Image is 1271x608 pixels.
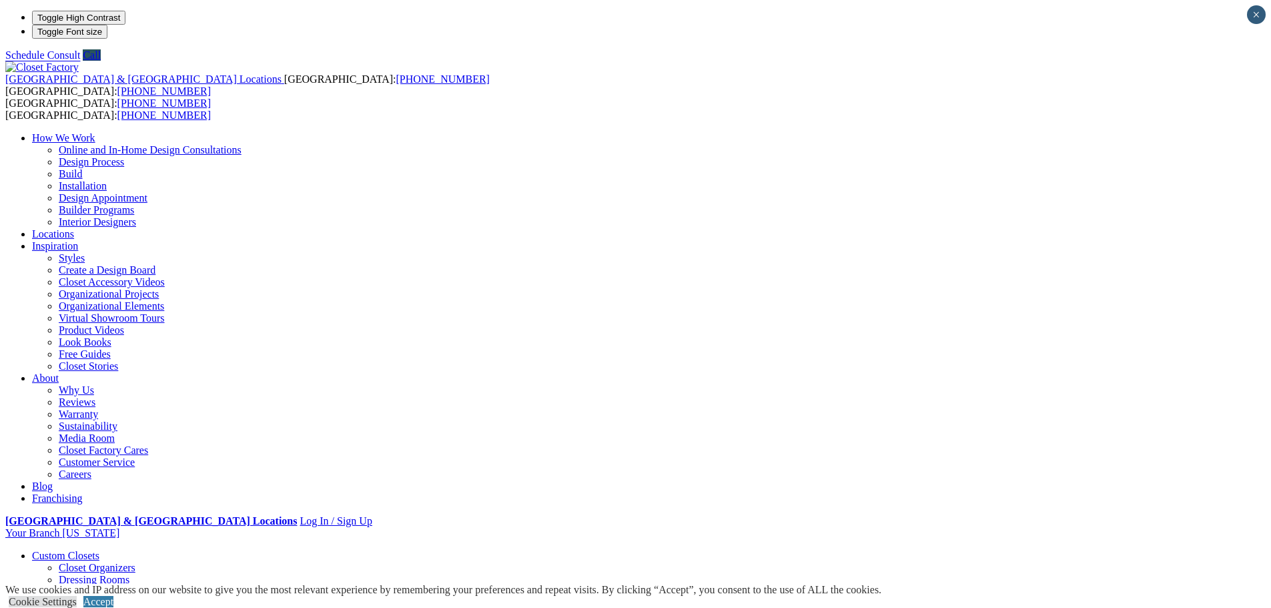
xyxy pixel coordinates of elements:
[9,596,77,607] a: Cookie Settings
[59,288,159,300] a: Organizational Projects
[32,132,95,143] a: How We Work
[59,420,117,432] a: Sustainability
[5,527,59,539] span: Your Branch
[5,584,881,596] div: We use cookies and IP address on our website to give you the most relevant experience by remember...
[5,73,284,85] a: [GEOGRAPHIC_DATA] & [GEOGRAPHIC_DATA] Locations
[59,396,95,408] a: Reviews
[117,109,211,121] a: [PHONE_NUMBER]
[5,97,211,121] span: [GEOGRAPHIC_DATA]: [GEOGRAPHIC_DATA]:
[59,144,242,156] a: Online and In-Home Design Consultations
[117,97,211,109] a: [PHONE_NUMBER]
[32,550,99,561] a: Custom Closets
[59,180,107,192] a: Installation
[32,481,53,492] a: Blog
[5,73,282,85] span: [GEOGRAPHIC_DATA] & [GEOGRAPHIC_DATA] Locations
[59,469,91,480] a: Careers
[59,360,118,372] a: Closet Stories
[117,85,211,97] a: [PHONE_NUMBER]
[32,372,59,384] a: About
[59,300,164,312] a: Organizational Elements
[396,73,489,85] a: [PHONE_NUMBER]
[5,73,490,97] span: [GEOGRAPHIC_DATA]: [GEOGRAPHIC_DATA]:
[300,515,372,527] a: Log In / Sign Up
[59,324,124,336] a: Product Videos
[32,240,78,252] a: Inspiration
[32,11,125,25] button: Toggle High Contrast
[59,168,83,180] a: Build
[59,348,111,360] a: Free Guides
[32,493,83,504] a: Franchising
[59,384,94,396] a: Why Us
[37,13,120,23] span: Toggle High Contrast
[59,562,135,573] a: Closet Organizers
[5,61,79,73] img: Closet Factory
[83,596,113,607] a: Accept
[59,192,147,204] a: Design Appointment
[5,515,297,527] a: [GEOGRAPHIC_DATA] & [GEOGRAPHIC_DATA] Locations
[5,527,119,539] a: Your Branch [US_STATE]
[59,408,98,420] a: Warranty
[59,457,135,468] a: Customer Service
[59,432,115,444] a: Media Room
[32,228,74,240] a: Locations
[59,276,165,288] a: Closet Accessory Videos
[59,216,136,228] a: Interior Designers
[59,312,165,324] a: Virtual Showroom Tours
[5,49,80,61] a: Schedule Consult
[62,527,119,539] span: [US_STATE]
[37,27,102,37] span: Toggle Font size
[59,574,129,585] a: Dressing Rooms
[32,25,107,39] button: Toggle Font size
[59,444,148,456] a: Closet Factory Cares
[59,264,155,276] a: Create a Design Board
[59,336,111,348] a: Look Books
[59,252,85,264] a: Styles
[83,49,101,61] a: Call
[59,204,134,216] a: Builder Programs
[1247,5,1266,24] button: Close
[59,156,124,168] a: Design Process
